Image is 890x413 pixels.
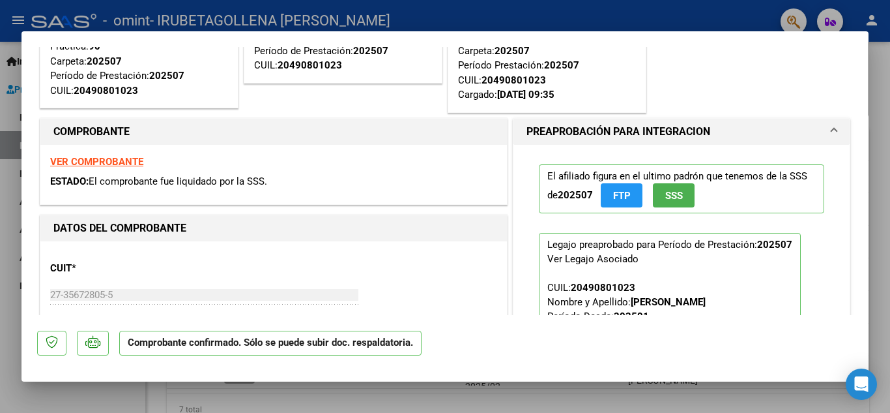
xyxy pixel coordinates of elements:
[89,40,100,52] strong: 90
[481,73,546,88] div: 20490801023
[571,281,635,295] div: 20490801023
[50,261,184,276] p: CUIT
[149,70,184,82] strong: 202507
[601,183,642,207] button: FTP
[539,233,801,373] p: Legajo preaprobado para Período de Prestación:
[87,55,122,67] strong: 202507
[539,164,824,213] p: El afiliado figura en el ultimo padrón que tenemos de la SSS de
[547,252,639,266] div: Ver Legajo Asociado
[89,176,267,187] span: El comprobante fue liquidado por la SSS.
[526,124,710,140] h1: PREAPROBACIÓN PARA INTEGRACION
[53,222,186,234] strong: DATOS DEL COMPROBANTE
[53,125,130,138] strong: COMPROBANTE
[50,176,89,187] span: ESTADO:
[653,183,695,207] button: SSS
[613,190,631,202] span: FTP
[558,189,593,201] strong: 202507
[757,239,792,251] strong: 202507
[119,331,422,356] p: Comprobante confirmado. Sólo se puede subir doc. respaldatoria.
[614,311,649,322] strong: 202501
[513,119,850,145] mat-expansion-panel-header: PREAPROBACIÓN PARA INTEGRACION
[50,156,143,168] a: VER COMPROBANTE
[497,89,554,100] strong: [DATE] 09:35
[495,45,530,57] strong: 202507
[278,58,342,73] div: 20490801023
[547,282,756,365] span: CUIL: Nombre y Apellido: Período Desde: Período Hasta: Admite Dependencia:
[513,145,850,403] div: PREAPROBACIÓN PARA INTEGRACION
[631,296,706,308] strong: [PERSON_NAME]
[665,190,683,202] span: SSS
[353,45,388,57] strong: 202507
[544,59,579,71] strong: 202507
[846,369,877,400] div: Open Intercom Messenger
[74,84,138,99] div: 20490801023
